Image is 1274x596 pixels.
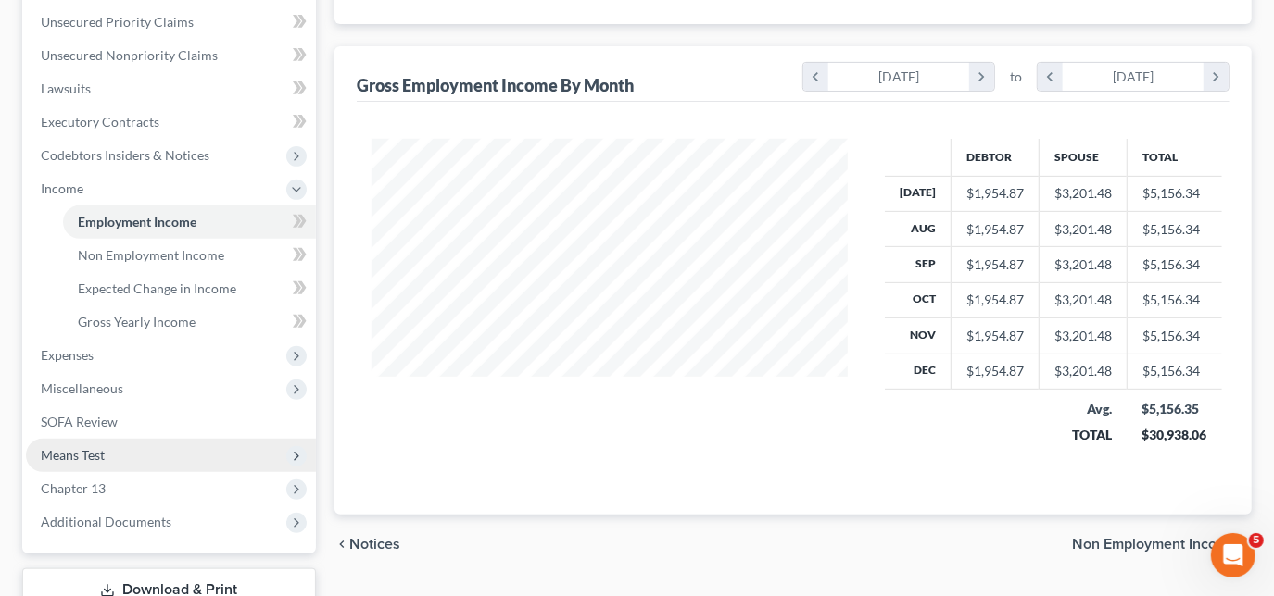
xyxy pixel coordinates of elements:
[41,380,123,396] span: Miscellaneous
[63,239,316,272] a: Non Employment Income
[334,537,400,552] button: chevron_left Notices
[41,47,218,63] span: Unsecured Nonpriority Claims
[1040,139,1128,176] th: Spouse
[41,114,159,130] span: Executory Contracts
[26,39,316,72] a: Unsecured Nonpriority Claims
[63,205,316,239] a: Employment Income
[26,106,316,139] a: Executory Contracts
[41,180,83,196] span: Income
[1054,400,1113,418] div: Avg.
[78,314,196,329] span: Gross Yearly Income
[1142,426,1207,444] div: $30,938.06
[41,414,118,429] span: SOFA Review
[1128,282,1222,317] td: $5,156.34
[1072,537,1237,552] span: Non Employment Income
[803,63,828,91] i: chevron_left
[1249,533,1264,548] span: 5
[885,282,952,317] th: Oct
[1063,63,1205,91] div: [DATE]
[1128,211,1222,246] td: $5,156.34
[885,318,952,354] th: Nov
[1142,400,1207,418] div: $5,156.35
[41,347,94,363] span: Expenses
[1054,220,1112,239] div: $3,201.48
[1054,426,1113,444] div: TOTAL
[26,72,316,106] a: Lawsuits
[41,81,91,96] span: Lawsuits
[1211,533,1255,577] iframe: Intercom live chat
[349,537,400,552] span: Notices
[1128,176,1222,211] td: $5,156.34
[966,220,1024,239] div: $1,954.87
[41,514,171,529] span: Additional Documents
[1054,255,1112,274] div: $3,201.48
[41,480,106,496] span: Chapter 13
[41,447,105,463] span: Means Test
[885,247,952,282] th: Sep
[1128,354,1222,389] td: $5,156.34
[952,139,1040,176] th: Debtor
[41,147,209,163] span: Codebtors Insiders & Notices
[966,362,1024,380] div: $1,954.87
[78,247,224,263] span: Non Employment Income
[885,354,952,389] th: Dec
[1054,362,1112,380] div: $3,201.48
[334,537,349,552] i: chevron_left
[1128,247,1222,282] td: $5,156.34
[26,6,316,39] a: Unsecured Priority Claims
[1054,291,1112,309] div: $3,201.48
[828,63,970,91] div: [DATE]
[26,405,316,439] a: SOFA Review
[78,214,196,230] span: Employment Income
[885,176,952,211] th: [DATE]
[1038,63,1063,91] i: chevron_left
[41,14,194,30] span: Unsecured Priority Claims
[1054,327,1112,345] div: $3,201.48
[1128,318,1222,354] td: $5,156.34
[885,211,952,246] th: Aug
[1204,63,1229,91] i: chevron_right
[63,305,316,339] a: Gross Yearly Income
[1128,139,1222,176] th: Total
[966,255,1024,274] div: $1,954.87
[969,63,994,91] i: chevron_right
[1054,184,1112,203] div: $3,201.48
[966,291,1024,309] div: $1,954.87
[78,280,236,296] span: Expected Change in Income
[357,74,634,96] div: Gross Employment Income By Month
[966,327,1024,345] div: $1,954.87
[966,184,1024,203] div: $1,954.87
[1010,68,1022,86] span: to
[63,272,316,305] a: Expected Change in Income
[1072,537,1252,552] button: Non Employment Income chevron_right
